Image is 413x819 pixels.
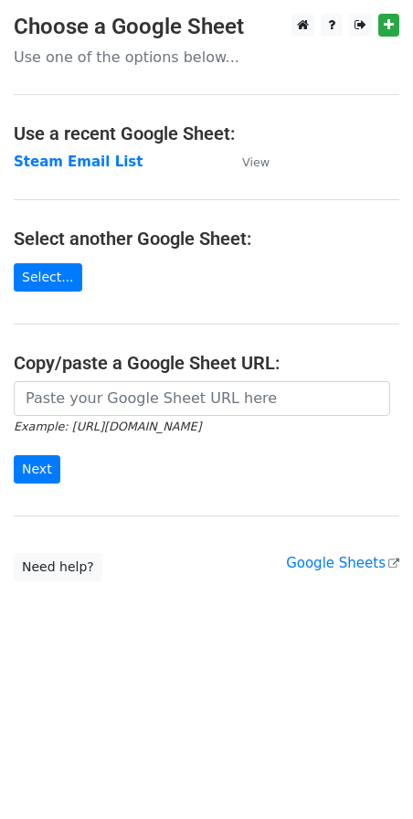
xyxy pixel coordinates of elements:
[14,48,399,67] p: Use one of the options below...
[14,263,82,292] a: Select...
[14,420,201,433] small: Example: [URL][DOMAIN_NAME]
[14,154,143,170] a: Steam Email List
[14,553,102,581] a: Need help?
[14,122,399,144] h4: Use a recent Google Sheet:
[14,381,390,416] input: Paste your Google Sheet URL here
[14,228,399,250] h4: Select another Google Sheet:
[242,155,270,169] small: View
[224,154,270,170] a: View
[14,455,60,484] input: Next
[14,14,399,40] h3: Choose a Google Sheet
[14,352,399,374] h4: Copy/paste a Google Sheet URL:
[286,555,399,571] a: Google Sheets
